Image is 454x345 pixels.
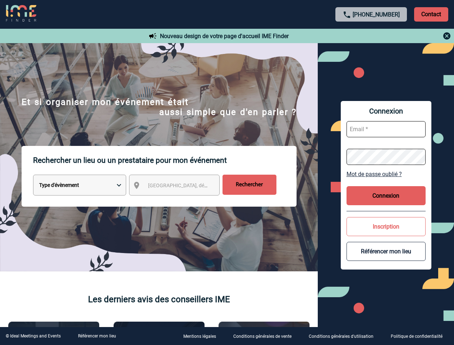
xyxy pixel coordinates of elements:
[303,333,385,340] a: Conditions générales d'utilisation
[353,11,400,18] a: [PHONE_NUMBER]
[347,242,426,261] button: Référencer mon lieu
[33,146,297,175] p: Rechercher un lieu ou un prestataire pour mon événement
[347,107,426,115] span: Connexion
[6,333,61,339] div: © Ideal Meetings and Events
[414,7,448,22] p: Contact
[347,171,426,178] a: Mot de passe oublié ?
[183,334,216,339] p: Mentions légales
[309,334,373,339] p: Conditions générales d'utilisation
[385,333,454,340] a: Politique de confidentialité
[228,333,303,340] a: Conditions générales de vente
[347,186,426,205] button: Connexion
[178,333,228,340] a: Mentions légales
[343,10,351,19] img: call-24-px.png
[223,175,276,195] input: Rechercher
[233,334,292,339] p: Conditions générales de vente
[347,121,426,137] input: Email *
[391,334,442,339] p: Politique de confidentialité
[148,183,248,188] span: [GEOGRAPHIC_DATA], département, région...
[78,333,116,339] a: Référencer mon lieu
[347,217,426,236] button: Inscription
